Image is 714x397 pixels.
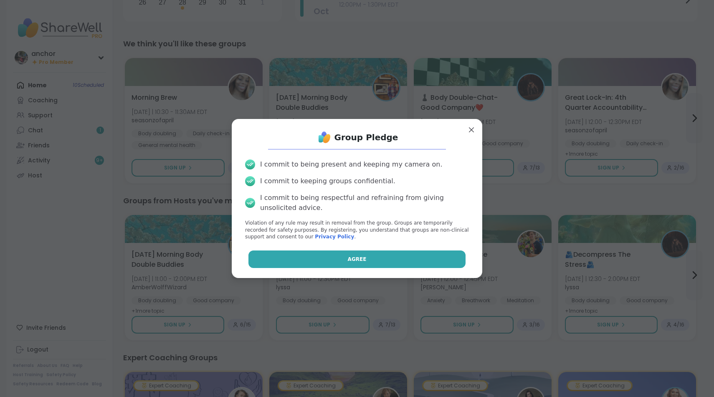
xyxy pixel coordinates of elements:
[316,129,333,146] img: ShareWell Logo
[260,176,395,186] div: I commit to keeping groups confidential.
[260,159,442,169] div: I commit to being present and keeping my camera on.
[245,220,469,240] p: Violation of any rule may result in removal from the group. Groups are temporarily recorded for s...
[248,250,466,268] button: Agree
[348,255,367,263] span: Agree
[260,193,469,213] div: I commit to being respectful and refraining from giving unsolicited advice.
[334,131,398,143] h1: Group Pledge
[315,234,354,240] a: Privacy Policy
